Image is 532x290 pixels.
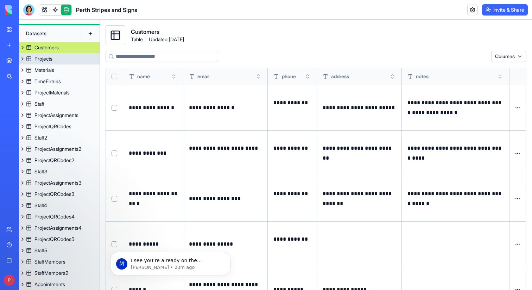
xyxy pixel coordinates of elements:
div: Appointments [34,281,65,288]
div: ProjectAssignments4 [34,224,82,232]
div: ProjectQRCodes2 [34,157,74,164]
div: ProjectQRCodes3 [34,191,74,198]
button: Select row [112,196,117,202]
button: Toggle sort [496,73,503,80]
button: Select row [112,150,117,156]
span: Table Updated [DATE] [131,36,184,43]
span: name [137,73,150,80]
div: StaffMembers2 [34,270,68,277]
a: ProjectQRCodes4 [19,211,100,222]
a: Customers [19,42,100,53]
div: ProjectAssignments [34,112,78,119]
a: TimeEntries [19,76,100,87]
iframe: Intercom notifications message [100,237,241,286]
span: P [4,274,15,286]
span: phone [282,73,296,80]
a: ProjectMaterials [19,87,100,98]
a: Appointments [19,279,100,290]
a: StaffMembers2 [19,267,100,279]
div: ProjectQRCodes5 [34,236,74,243]
button: Toggle sort [304,73,311,80]
div: Staff [34,100,44,107]
img: logo [5,5,49,15]
button: Invite & Share [482,4,528,16]
div: ProjectQRCodes [34,123,71,130]
button: Select all [112,74,117,79]
div: Materials [34,67,54,74]
span: address [331,73,349,80]
span: notes [416,73,429,80]
div: Datasets [23,28,79,39]
a: ProjectQRCodes3 [19,189,100,200]
span: Customers [131,27,159,36]
a: Staff4 [19,200,100,211]
button: Select row [112,105,117,111]
div: ProjectMaterials [34,89,70,96]
div: TimeEntries [34,78,61,85]
div: Customers [34,44,59,51]
a: Staff [19,98,100,110]
div: ProjectAssignments3 [34,179,81,186]
a: ProjectAssignments2 [19,143,100,155]
div: Staff4 [34,202,47,209]
h1: Perth Stripes and Signs [76,6,137,14]
div: ProjectQRCodes4 [34,213,75,220]
div: Projects [34,55,52,62]
a: ProjectAssignments3 [19,177,100,189]
a: ProjectAssignments [19,110,100,121]
button: Toggle sort [170,73,177,80]
a: Staff2 [19,132,100,143]
button: Toggle sort [255,73,262,80]
button: Columns [491,51,526,62]
div: Staff2 [34,134,47,141]
a: ProjectQRCodes2 [19,155,100,166]
div: StaffMembers [34,258,65,265]
a: StaffMembers [19,256,100,267]
button: Toggle sort [389,73,396,80]
span: email [197,73,209,80]
div: ProjectAssignments2 [34,146,81,153]
div: Staff3 [34,168,47,175]
a: Materials [19,64,100,76]
a: Staff5 [19,245,100,256]
div: Staff5 [34,247,47,254]
a: Staff3 [19,166,100,177]
a: ProjectQRCodes5 [19,234,100,245]
a: ProjectAssignments4 [19,222,100,234]
a: Projects [19,53,100,64]
a: ProjectQRCodes [19,121,100,132]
